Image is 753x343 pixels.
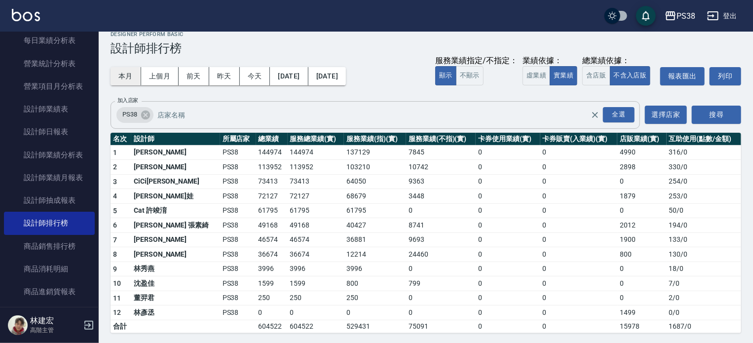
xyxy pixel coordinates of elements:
[617,232,666,247] td: 1900
[667,262,741,276] td: 18 / 0
[111,133,131,146] th: 名次
[344,174,406,189] td: 64050
[131,160,220,175] td: [PERSON_NAME]
[617,174,666,189] td: 0
[288,305,344,320] td: 0
[344,262,406,276] td: 3996
[131,232,220,247] td: [PERSON_NAME]
[111,133,741,333] table: a dense table
[406,291,476,305] td: 0
[476,133,540,146] th: 卡券使用業績(實)
[476,247,540,262] td: 0
[667,145,741,160] td: 316 / 0
[131,305,220,320] td: 林彥丞
[288,218,344,233] td: 49168
[131,174,220,189] td: CiCi[PERSON_NAME]
[111,320,131,333] td: 合計
[270,67,308,85] button: [DATE]
[710,67,741,85] button: 列印
[667,174,741,189] td: 254 / 0
[4,280,95,303] a: 商品進銷貨報表
[113,279,121,287] span: 10
[220,203,256,218] td: PS38
[288,133,344,146] th: 服務總業績(實)
[476,203,540,218] td: 0
[131,145,220,160] td: [PERSON_NAME]
[308,67,346,85] button: [DATE]
[344,232,406,247] td: 36881
[435,66,456,85] button: 顯示
[4,52,95,75] a: 營業統計分析表
[406,262,476,276] td: 0
[406,320,476,333] td: 75091
[540,218,618,233] td: 0
[4,98,95,120] a: 設計師業績表
[540,174,618,189] td: 0
[30,326,80,335] p: 高階主管
[220,232,256,247] td: PS38
[406,145,476,160] td: 7845
[476,305,540,320] td: 0
[4,189,95,212] a: 設計師抽成報表
[476,232,540,247] td: 0
[288,174,344,189] td: 73413
[113,294,121,302] span: 11
[8,315,28,335] img: Person
[540,232,618,247] td: 0
[113,308,121,316] span: 12
[344,145,406,160] td: 137129
[131,262,220,276] td: 林秀燕
[256,247,288,262] td: 36674
[113,250,117,258] span: 8
[4,144,95,166] a: 設計師業績分析表
[220,247,256,262] td: PS38
[131,189,220,204] td: [PERSON_NAME]娃
[692,106,741,124] button: 搜尋
[288,203,344,218] td: 61795
[288,291,344,305] td: 250
[288,320,344,333] td: 604522
[406,133,476,146] th: 服務業績(不指)(實)
[113,163,117,171] span: 2
[540,203,618,218] td: 0
[220,133,256,146] th: 所屬店家
[12,9,40,21] img: Logo
[667,247,741,262] td: 130 / 0
[220,262,256,276] td: PS38
[617,160,666,175] td: 2898
[4,235,95,258] a: 商品銷售排行榜
[617,291,666,305] td: 0
[406,174,476,189] td: 9363
[540,276,618,291] td: 0
[256,133,288,146] th: 總業績
[617,203,666,218] td: 0
[113,236,117,244] span: 7
[617,276,666,291] td: 0
[30,316,80,326] h5: 林建宏
[582,56,655,66] div: 總業績依據：
[4,120,95,143] a: 設計師日報表
[220,189,256,204] td: PS38
[540,291,618,305] td: 0
[540,320,618,333] td: 0
[476,174,540,189] td: 0
[113,221,117,229] span: 6
[256,189,288,204] td: 72127
[617,262,666,276] td: 0
[113,178,117,186] span: 3
[117,97,138,104] label: 加入店家
[406,218,476,233] td: 8741
[288,247,344,262] td: 36674
[344,247,406,262] td: 12214
[406,232,476,247] td: 9693
[540,189,618,204] td: 0
[667,203,741,218] td: 50 / 0
[111,41,741,55] h3: 設計師排行榜
[220,145,256,160] td: PS38
[256,218,288,233] td: 49168
[288,232,344,247] td: 46574
[344,291,406,305] td: 250
[111,31,741,38] h2: Designer Perform Basic
[131,133,220,146] th: 設計師
[667,276,741,291] td: 7 / 0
